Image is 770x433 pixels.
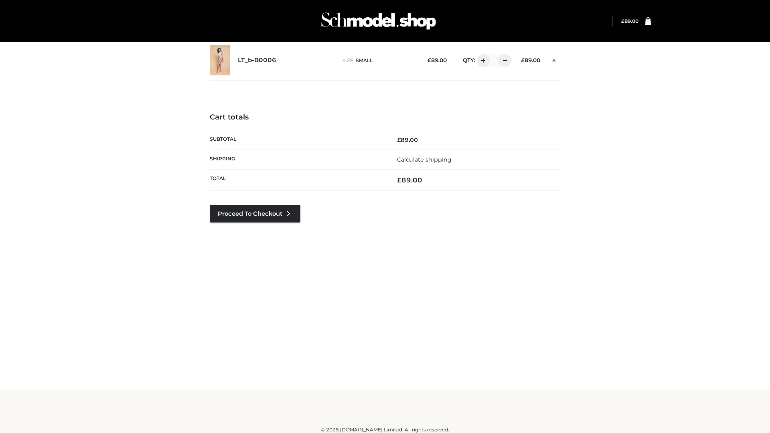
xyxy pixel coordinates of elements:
div: QTY: [455,54,509,67]
span: £ [621,18,624,24]
bdi: 89.00 [397,176,422,184]
img: Schmodel Admin 964 [318,5,439,37]
a: Remove this item [548,54,560,65]
span: £ [397,136,401,144]
img: LT_b-B0006 - SMALL [210,45,230,75]
a: £89.00 [621,18,638,24]
a: Proceed to Checkout [210,205,300,223]
bdi: 89.00 [428,57,447,63]
bdi: 89.00 [397,136,418,144]
h4: Cart totals [210,113,560,122]
th: Subtotal [210,130,385,150]
span: SMALL [356,57,373,63]
span: £ [521,57,525,63]
th: Shipping [210,150,385,169]
th: Total [210,170,385,191]
span: £ [428,57,431,63]
a: Calculate shipping [397,156,452,163]
span: £ [397,176,401,184]
a: LT_b-B0006 [238,57,276,64]
bdi: 89.00 [521,57,540,63]
p: size : [342,57,415,64]
bdi: 89.00 [621,18,638,24]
